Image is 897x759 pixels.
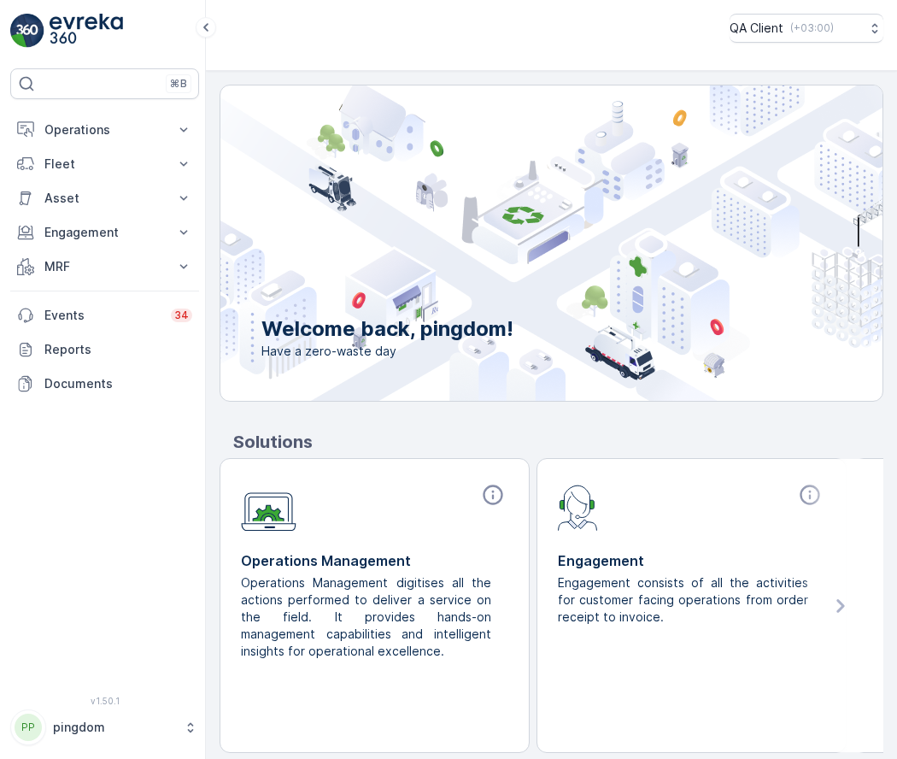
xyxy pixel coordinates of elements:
img: module-icon [241,483,296,532]
p: Engagement [558,550,825,571]
a: Documents [10,367,199,401]
p: ( +03:00 ) [790,21,834,35]
p: Operations Management [241,550,508,571]
a: Events34 [10,298,199,332]
p: Asset [44,190,165,207]
p: Documents [44,375,192,392]
img: module-icon [558,483,598,531]
p: Events [44,307,161,324]
p: Engagement [44,224,165,241]
p: MRF [44,258,165,275]
button: Asset [10,181,199,215]
div: PP [15,714,42,741]
span: v 1.50.1 [10,696,199,706]
img: city illustration [144,85,882,401]
p: Welcome back, pingdom! [261,315,513,343]
p: Solutions [233,429,883,455]
button: QA Client(+03:00) [730,14,883,43]
p: pingdom [53,719,175,736]
button: Fleet [10,147,199,181]
p: ⌘B [170,77,187,91]
p: Operations [44,121,165,138]
p: Engagement consists of all the activities for customer facing operations from order receipt to in... [558,574,812,626]
p: Reports [44,341,192,358]
a: Reports [10,332,199,367]
button: Operations [10,113,199,147]
img: logo_light-DOdMpM7g.png [50,14,123,48]
button: PPpingdom [10,709,199,745]
p: Operations Management digitises all the actions performed to deliver a service on the field. It p... [241,574,495,660]
p: Fleet [44,156,165,173]
img: logo [10,14,44,48]
p: QA Client [730,20,783,37]
p: 34 [174,309,189,322]
button: Engagement [10,215,199,250]
span: Have a zero-waste day [261,343,513,360]
button: MRF [10,250,199,284]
